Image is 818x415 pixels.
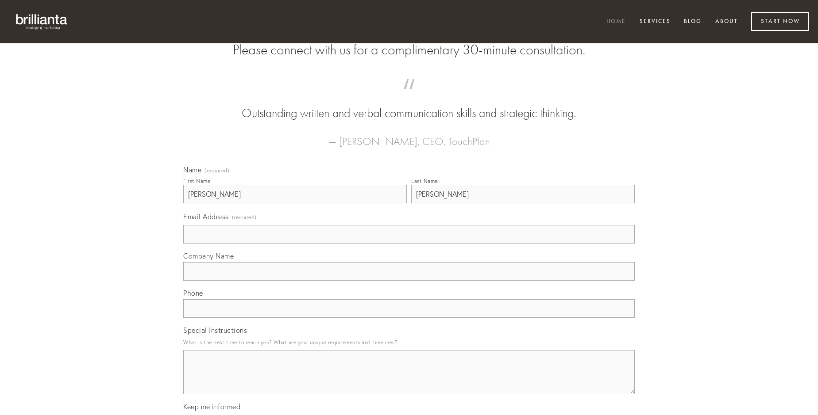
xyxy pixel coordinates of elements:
[678,15,707,29] a: Blog
[197,88,621,122] blockquote: Outstanding written and verbal communication skills and strategic thinking.
[601,15,632,29] a: Home
[710,15,744,29] a: About
[183,326,247,335] span: Special Instructions
[751,12,809,31] a: Start Now
[9,9,75,34] img: brillianta - research, strategy, marketing
[183,336,635,348] p: What is the best time to reach you? What are your unique requirements and timelines?
[183,42,635,58] h2: Please connect with us for a complimentary 30-minute consultation.
[197,122,621,150] figcaption: — [PERSON_NAME], CEO, TouchPlan
[183,251,234,260] span: Company Name
[204,168,229,173] span: (required)
[232,211,257,223] span: (required)
[183,165,201,174] span: Name
[197,88,621,105] span: “
[634,15,676,29] a: Services
[183,212,229,221] span: Email Address
[183,178,210,184] div: First Name
[411,178,438,184] div: Last Name
[183,289,203,297] span: Phone
[183,402,240,411] span: Keep me informed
